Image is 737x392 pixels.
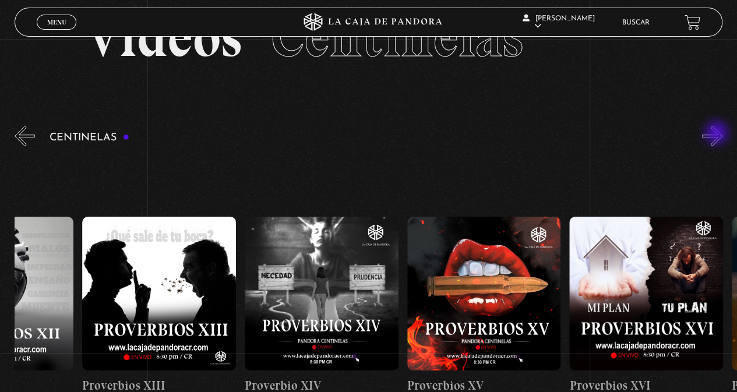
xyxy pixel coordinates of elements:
h2: Videos [86,10,652,65]
h3: Centinelas [50,132,129,143]
span: Menu [47,19,66,26]
span: [PERSON_NAME] [523,15,595,30]
button: Next [702,126,722,146]
span: Cerrar [43,29,70,37]
a: Buscar [622,19,650,26]
span: Centinelas [271,4,523,70]
a: View your shopping cart [685,15,700,30]
button: Previous [15,126,35,146]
